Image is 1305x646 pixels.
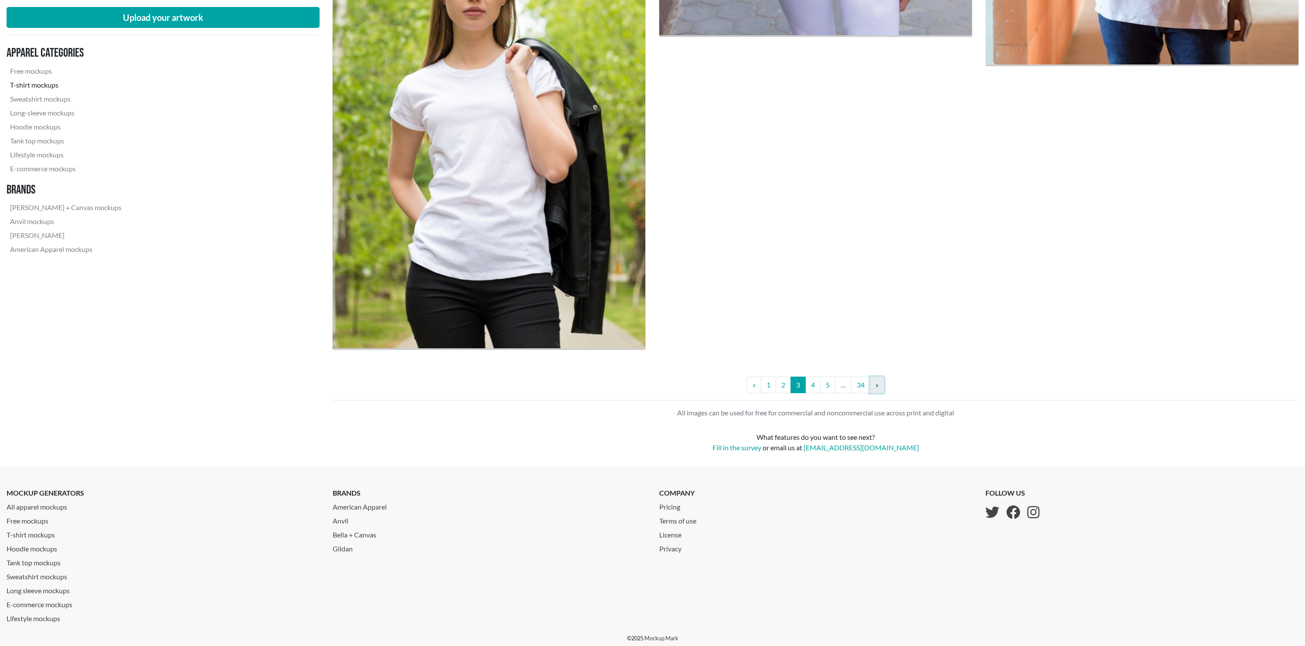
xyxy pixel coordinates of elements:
a: Fill in the survey [712,443,761,452]
a: T-shirt mockups [7,78,125,92]
a: Gildan [333,540,646,554]
p: © 2025 [627,634,678,643]
a: T-shirt mockups [7,526,320,540]
a: Hoodie mockups [7,120,125,134]
a: E-commerce mockups [7,596,320,610]
a: Privacy [659,540,703,554]
a: Anvil mockups [7,214,125,228]
a: Terms of use [659,512,703,526]
span: » [876,381,879,389]
a: Free mockups [7,64,125,78]
a: American Apparel mockups [7,242,125,256]
button: Upload your artwork [7,7,320,28]
a: [PERSON_NAME] [7,228,125,242]
p: follow us [985,488,1039,498]
a: 2 [776,377,791,393]
a: 5 [820,377,835,393]
a: Lifestyle mockups [7,148,125,162]
a: Tank top mockups [7,554,320,568]
a: License [659,526,703,540]
a: 4 [805,377,821,393]
p: mockup generators [7,488,320,498]
a: 1 [761,377,776,393]
a: E-commerce mockups [7,162,125,176]
a: Hoodie mockups [7,540,320,554]
span: « [753,381,756,389]
h3: Apparel categories [7,46,125,61]
a: Pricing [659,498,703,512]
a: Bella + Canvas [333,526,646,540]
a: Mockup Mark [644,635,678,642]
a: [PERSON_NAME] + Canvas mockups [7,201,125,214]
a: Free mockups [7,512,320,526]
a: All apparel mockups [7,498,320,512]
p: brands [333,488,646,498]
a: Sweatshirt mockups [7,92,125,106]
a: [EMAIL_ADDRESS][DOMAIN_NAME] [804,443,919,452]
p: All images can be used for free for commercial and noncommercial use across print and digital [333,408,1298,418]
a: Lifestyle mockups [7,610,320,624]
a: 34 [851,377,870,393]
div: What features do you want to see next? or email us at [567,432,1064,453]
p: company [659,488,703,498]
a: Tank top mockups [7,134,125,148]
h3: Brands [7,183,125,197]
a: American Apparel [333,498,646,512]
a: Anvil [333,512,646,526]
a: Long sleeve mockups [7,582,320,596]
a: Long-sleeve mockups [7,106,125,120]
a: Sweatshirt mockups [7,568,320,582]
a: 3 [790,377,806,393]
